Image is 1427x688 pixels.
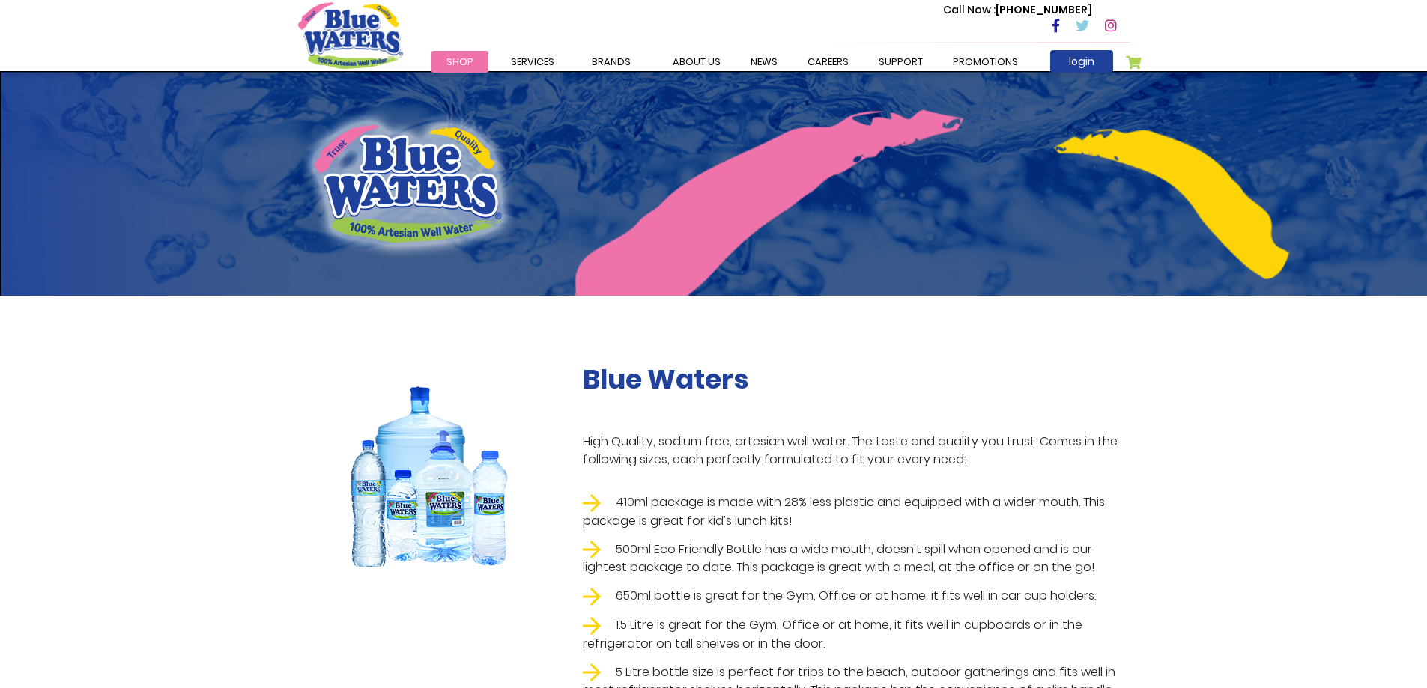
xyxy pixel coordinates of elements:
a: Brands [577,51,646,73]
li: 1.5 Litre is great for the Gym, Office or at home, it fits well in cupboards or in the refrigerat... [583,616,1130,653]
a: Promotions [938,51,1033,73]
a: about us [658,51,736,73]
span: Brands [592,55,631,69]
p: High Quality, sodium free, artesian well water. The taste and quality you trust. Comes in the fol... [583,433,1130,469]
span: Shop [446,55,473,69]
li: 500ml Eco Friendly Bottle has a wide mouth, doesn't spill when opened and is our lightest package... [583,541,1130,577]
li: 650ml bottle is great for the Gym, Office or at home, it fits well in car cup holders. [583,587,1130,606]
li: 410ml package is made with 28% less plastic and equipped with a wider mouth. This package is grea... [583,493,1130,530]
span: Services [511,55,554,69]
span: Call Now : [943,2,996,17]
p: [PHONE_NUMBER] [943,2,1092,18]
a: Shop [431,51,488,73]
a: News [736,51,793,73]
a: support [864,51,938,73]
h2: Blue Waters [583,363,1130,395]
a: login [1050,50,1113,73]
a: careers [793,51,864,73]
a: store logo [298,2,403,68]
a: Services [496,51,569,73]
